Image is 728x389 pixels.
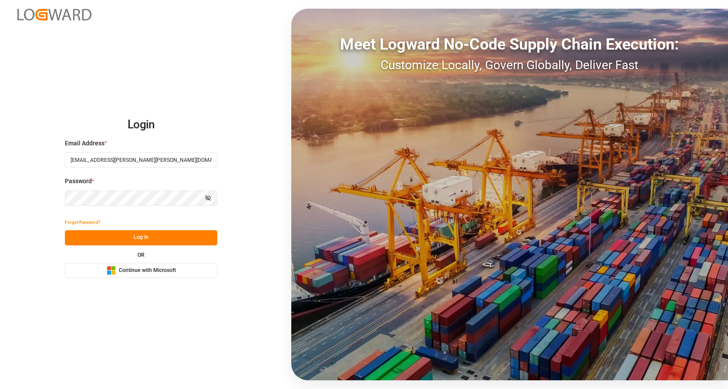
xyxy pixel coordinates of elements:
[65,263,217,278] button: Continue with Microsoft
[65,111,217,139] h2: Login
[291,56,728,74] div: Customize Locally, Govern Globally, Deliver Fast
[119,267,176,275] span: Continue with Microsoft
[65,139,104,148] span: Email Address
[291,33,728,56] div: Meet Logward No-Code Supply Chain Execution:
[65,230,217,245] button: Log In
[65,215,101,230] button: Forgot Password?
[65,152,217,168] input: Enter your email
[17,9,91,20] img: Logward_new_orange.png
[138,252,145,258] small: OR
[65,177,92,186] span: Password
